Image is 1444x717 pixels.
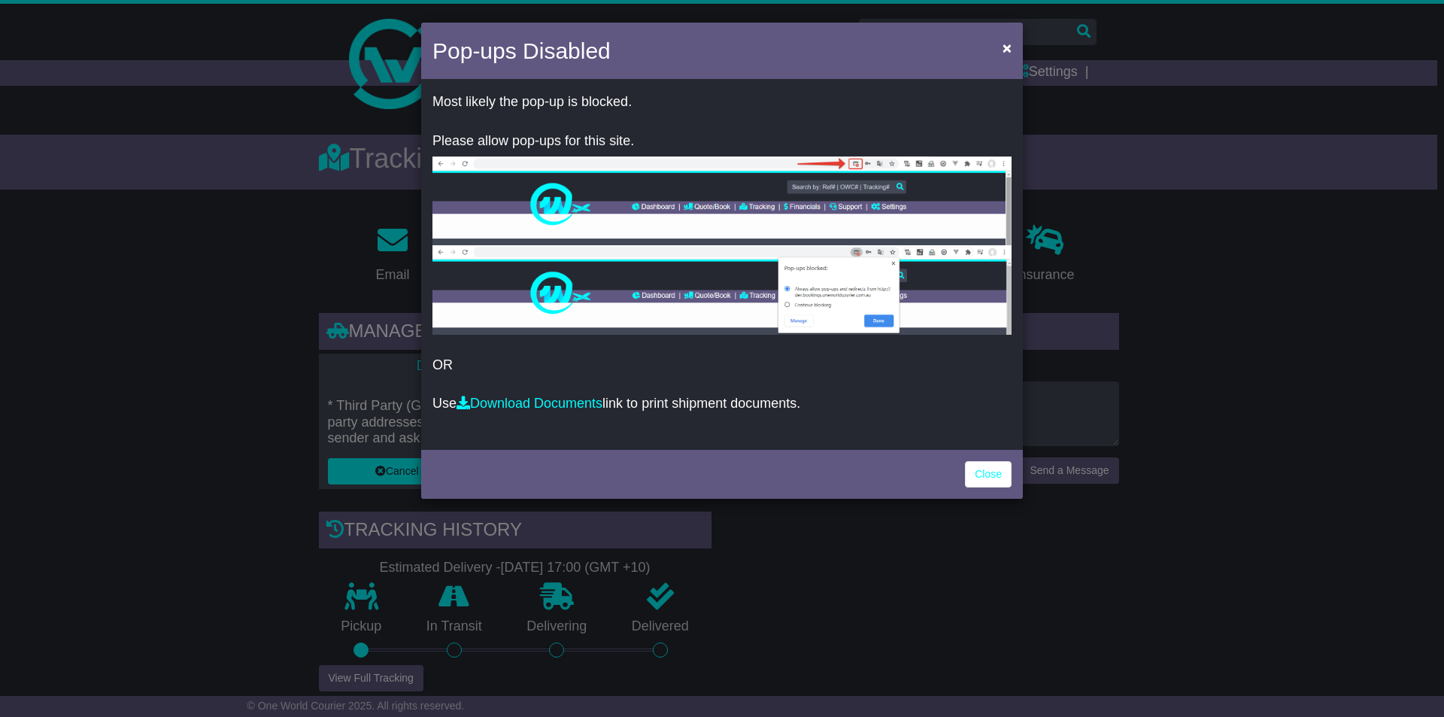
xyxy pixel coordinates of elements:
[1003,39,1012,56] span: ×
[432,156,1012,245] img: allow-popup-1.png
[995,32,1019,63] button: Close
[965,461,1012,488] a: Close
[432,396,1012,412] p: Use link to print shipment documents.
[432,34,611,68] h4: Pop-ups Disabled
[432,133,1012,150] p: Please allow pop-ups for this site.
[432,94,1012,111] p: Most likely the pop-up is blocked.
[421,83,1023,446] div: OR
[432,245,1012,335] img: allow-popup-2.png
[457,396,602,411] a: Download Documents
